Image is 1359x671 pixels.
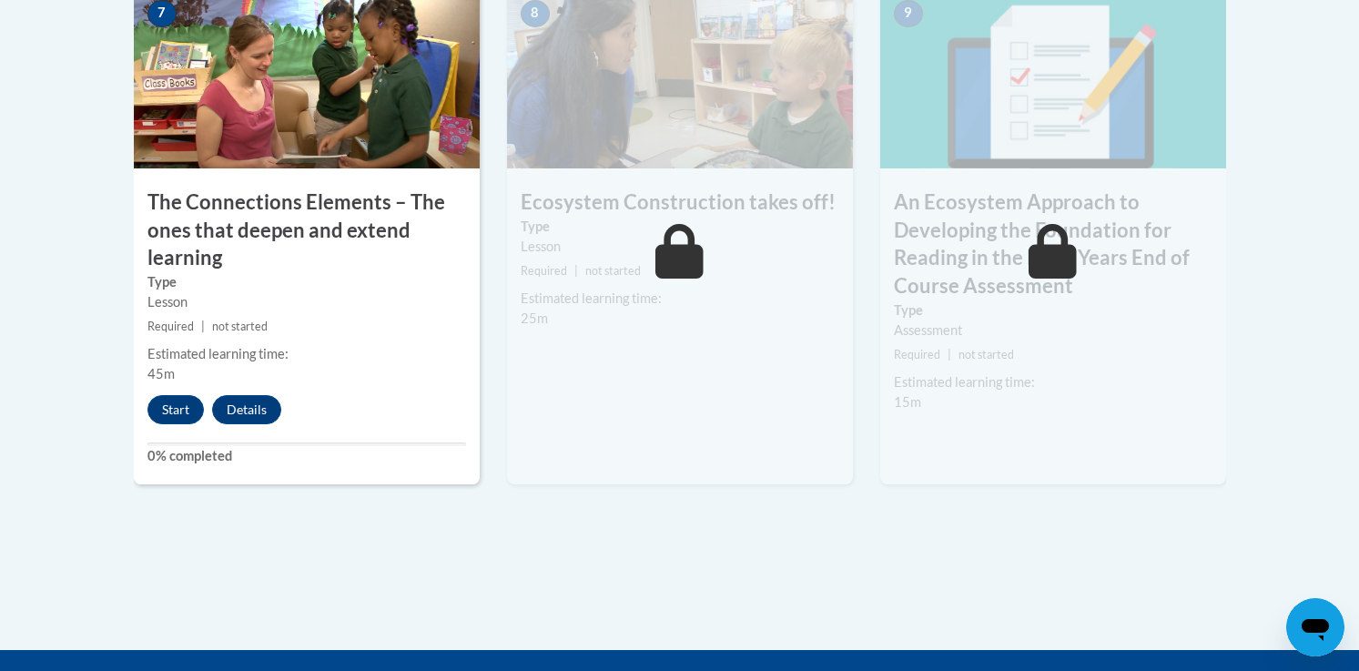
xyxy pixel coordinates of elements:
[212,395,281,424] button: Details
[147,366,175,381] span: 45m
[585,264,641,278] span: not started
[880,188,1226,300] h3: An Ecosystem Approach to Developing the Foundation for Reading in the Early Years End of Course A...
[147,446,466,466] label: 0% completed
[521,289,839,309] div: Estimated learning time:
[894,394,921,410] span: 15m
[574,264,578,278] span: |
[948,348,951,361] span: |
[134,188,480,272] h3: The Connections Elements – The ones that deepen and extend learning
[894,300,1212,320] label: Type
[521,264,567,278] span: Required
[894,348,940,361] span: Required
[507,188,853,217] h3: Ecosystem Construction takes off!
[147,272,466,292] label: Type
[521,237,839,257] div: Lesson
[894,372,1212,392] div: Estimated learning time:
[212,320,268,333] span: not started
[1286,598,1344,656] iframe: Button to launch messaging window
[201,320,205,333] span: |
[147,292,466,312] div: Lesson
[147,344,466,364] div: Estimated learning time:
[958,348,1014,361] span: not started
[894,320,1212,341] div: Assessment
[147,395,204,424] button: Start
[147,320,194,333] span: Required
[521,310,548,326] span: 25m
[521,217,839,237] label: Type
